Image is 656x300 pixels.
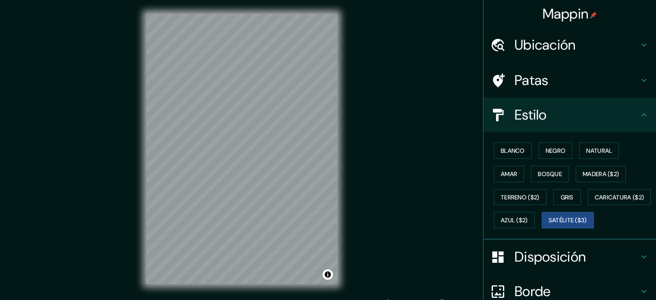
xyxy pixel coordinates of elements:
[515,71,549,89] font: Patas
[515,36,576,54] font: Ubicación
[494,189,546,205] button: Terreno ($2)
[583,170,619,178] font: Madera ($2)
[539,142,573,159] button: Negro
[579,266,647,291] iframe: Lanzador de widgets de ayuda
[561,193,574,201] font: Gris
[538,170,562,178] font: Bosque
[494,166,524,182] button: Amar
[576,166,626,182] button: Madera ($2)
[531,166,569,182] button: Bosque
[543,5,589,23] font: Mappin
[483,240,656,274] div: Disposición
[595,193,644,201] font: Caricatura ($2)
[483,98,656,132] div: Estilo
[501,170,517,178] font: Amar
[579,142,619,159] button: Natural
[546,147,566,155] font: Negro
[588,189,651,205] button: Caricatura ($2)
[586,147,612,155] font: Natural
[515,106,547,124] font: Estilo
[494,212,535,228] button: Azul ($2)
[501,147,525,155] font: Blanco
[501,217,528,224] font: Azul ($2)
[483,28,656,62] div: Ubicación
[549,217,587,224] font: Satélite ($3)
[501,193,540,201] font: Terreno ($2)
[483,63,656,98] div: Patas
[146,14,337,284] canvas: Mapa
[542,212,594,228] button: Satélite ($3)
[590,12,597,19] img: pin-icon.png
[515,248,586,266] font: Disposición
[494,142,532,159] button: Blanco
[323,269,333,280] button: Activar o desactivar atribución
[553,189,581,205] button: Gris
